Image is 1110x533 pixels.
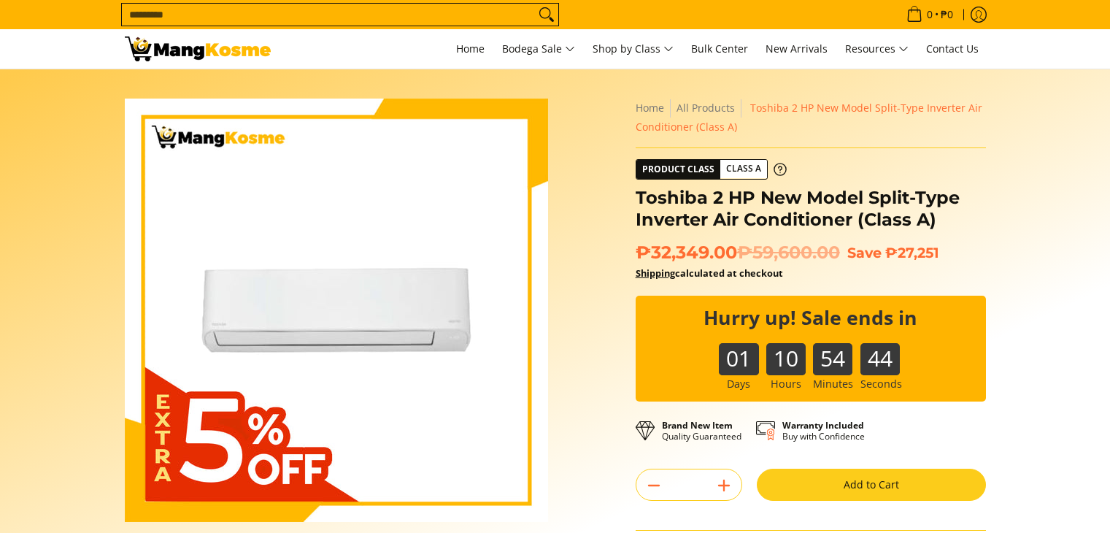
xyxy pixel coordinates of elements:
[766,42,828,55] span: New Arrivals
[495,29,582,69] a: Bodega Sale
[636,101,664,115] a: Home
[636,160,720,179] span: Product Class
[766,343,806,360] b: 10
[636,242,840,264] span: ₱32,349.00
[593,40,674,58] span: Shop by Class
[845,40,909,58] span: Resources
[758,29,835,69] a: New Arrivals
[782,419,864,432] strong: Warranty Included
[636,266,675,280] a: Shipping
[535,4,558,26] button: Search
[662,419,733,432] strong: Brand New Item
[919,29,986,69] a: Contact Us
[684,29,755,69] a: Bulk Center
[456,42,485,55] span: Home
[677,101,735,115] a: All Products
[706,474,741,497] button: Add
[926,42,979,55] span: Contact Us
[285,29,986,69] nav: Main Menu
[860,343,900,360] b: 44
[585,29,681,69] a: Shop by Class
[691,42,748,55] span: Bulk Center
[636,99,986,137] nav: Breadcrumbs
[449,29,492,69] a: Home
[636,474,671,497] button: Subtract
[636,101,982,134] span: Toshiba 2 HP New Model Split-Type Inverter Air Conditioner (Class A)
[847,244,882,261] span: Save
[502,40,575,58] span: Bodega Sale
[636,159,787,180] a: Product Class Class A
[636,187,986,231] h1: Toshiba 2 HP New Model Split-Type Inverter Air Conditioner (Class A)
[782,420,865,442] p: Buy with Confidence
[885,244,939,261] span: ₱27,251
[902,7,957,23] span: •
[838,29,916,69] a: Resources
[125,99,548,522] img: Toshiba 2 HP New Model Split-Type Inverter Air Conditioner (Class A)
[925,9,935,20] span: 0
[757,469,986,501] button: Add to Cart
[662,420,741,442] p: Quality Guaranteed
[737,242,840,264] del: ₱59,600.00
[939,9,955,20] span: ₱0
[813,343,852,360] b: 54
[719,343,758,360] b: 01
[720,160,767,178] span: Class A
[125,37,271,61] img: Toshiba Split-Type Inverter Hi-Wall 2HP Aircon (Class A) l Mang Kosme
[636,266,783,280] strong: calculated at checkout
